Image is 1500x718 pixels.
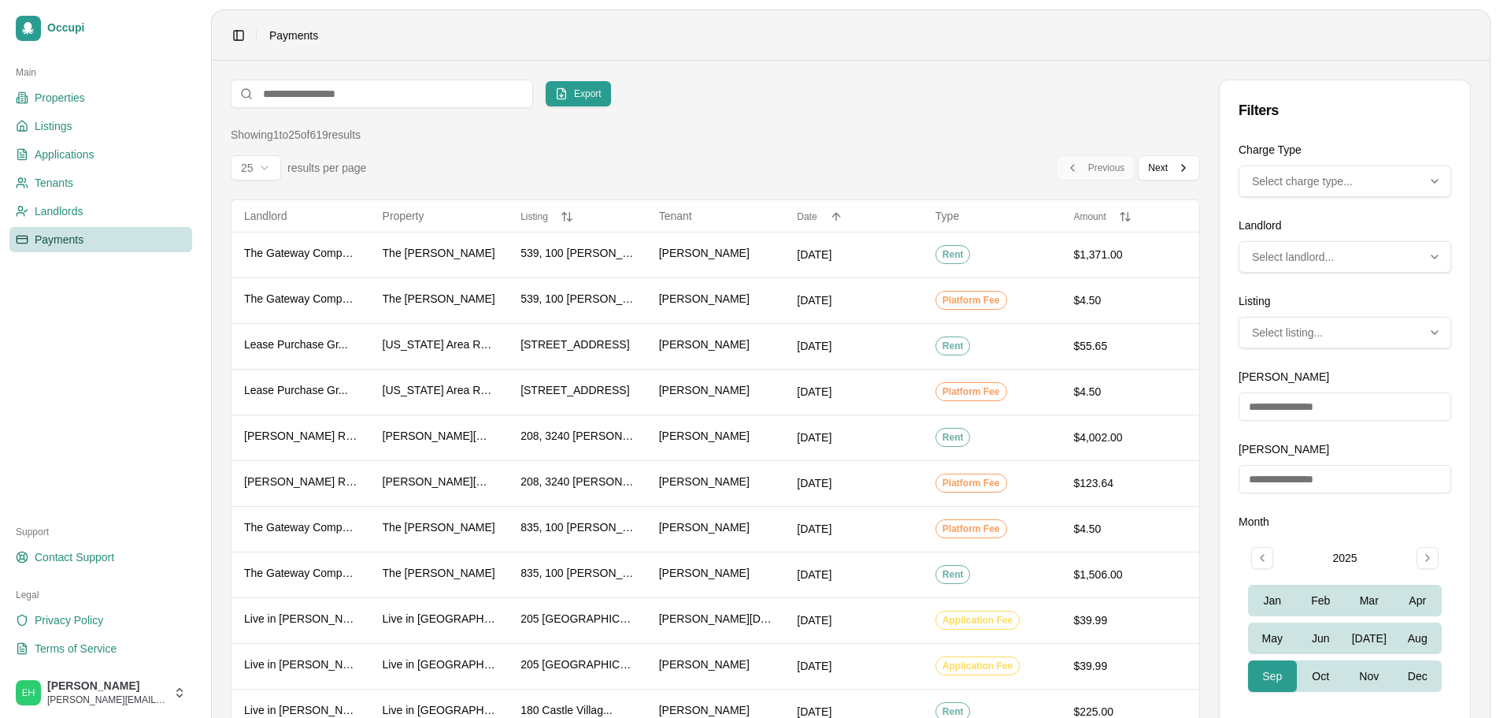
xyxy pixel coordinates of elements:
button: Multi-select: 0 of 5 options selected. Select charge type... [1239,166,1451,197]
span: [PERSON_NAME] [659,474,750,489]
span: Live in [GEOGRAPHIC_DATA]... [383,611,496,627]
span: The [PERSON_NAME] [383,519,495,535]
button: Feb [1297,585,1346,616]
span: Select landlord... [1252,249,1334,265]
span: 835, 100 [PERSON_NAME] ... [520,519,634,535]
div: $4.50 [1073,521,1187,537]
span: Payments [35,232,83,247]
span: Live in [PERSON_NAME] [244,702,357,718]
span: Rent [943,431,964,444]
span: Properties [35,90,85,106]
nav: breadcrumb [269,28,318,43]
span: [US_STATE] Area Rent... [383,337,496,352]
div: [DATE] [797,658,910,674]
button: [DATE] [1345,623,1394,654]
button: Mar [1345,585,1394,616]
div: [DATE] [797,430,910,445]
span: [PERSON_NAME] [659,382,750,398]
span: Live in [PERSON_NAME] [244,611,357,627]
button: Date [797,210,910,223]
span: Listings [35,118,72,134]
button: Export [546,81,611,106]
span: 539, 100 [PERSON_NAME] ... [520,245,634,261]
a: Privacy Policy [9,608,192,633]
div: [DATE] [797,292,910,308]
span: Rent [943,340,964,352]
div: $1,506.00 [1073,567,1187,582]
button: Apr [1394,585,1443,616]
span: Rent [943,568,964,581]
span: Live in [GEOGRAPHIC_DATA]... [383,702,496,718]
span: The Gateway Compa... [244,245,357,261]
span: Occupi [47,21,186,35]
span: Export [574,87,602,100]
span: 205 [GEOGRAPHIC_DATA]... [520,611,634,627]
a: Landlords [9,199,192,224]
span: Tenants [35,175,73,191]
label: Listing [1239,295,1270,307]
span: [PERSON_NAME] [47,679,167,694]
button: Jun [1297,623,1346,654]
label: [PERSON_NAME] [1239,443,1329,456]
div: [DATE] [797,247,910,262]
a: Applications [9,142,192,167]
span: Live in [GEOGRAPHIC_DATA]... [383,657,496,672]
span: Listing [520,211,548,222]
a: Terms of Service [9,636,192,661]
span: [PERSON_NAME] Realty Company [244,428,357,444]
div: $4,002.00 [1073,430,1187,445]
a: Payments [9,227,192,252]
span: Date [797,211,817,222]
a: Contact Support [9,545,192,570]
label: [PERSON_NAME] [1239,370,1329,383]
span: The Gateway Compa... [244,291,357,307]
span: [PERSON_NAME] [659,291,750,307]
span: Privacy Policy [35,612,103,628]
div: Showing 1 to 25 of 619 results [231,127,361,143]
span: Application Fee [943,614,1013,627]
button: Amount [1073,210,1187,223]
span: Select listing... [1252,325,1323,340]
label: Month [1239,515,1269,528]
span: Contact Support [35,549,114,565]
span: Platform Fee [943,385,1000,398]
span: Tenant [659,210,692,222]
button: Oct [1297,660,1346,692]
span: The Gateway Compa... [244,565,357,581]
button: Nov [1345,660,1394,692]
span: [STREET_ADDRESS] [520,382,629,398]
span: Platform Fee [943,294,1000,307]
span: 208, 3240 [PERSON_NAME]... [520,474,634,489]
span: Landlords [35,203,83,219]
a: Occupi [9,9,192,47]
button: May [1248,623,1297,654]
div: [DATE] [797,338,910,354]
span: Select charge type... [1252,173,1353,189]
div: [DATE] [797,384,910,400]
span: The Gateway Compa... [244,519,357,535]
span: [US_STATE] Area Rent... [383,382,496,398]
span: [PERSON_NAME][DATE] [659,611,772,627]
span: [PERSON_NAME] [659,702,750,718]
span: results per page [287,160,366,176]
span: Rent [943,705,964,718]
label: Landlord [1239,219,1282,232]
button: Multi-select: 0 of 47 options selected. Select listing... [1239,317,1451,348]
span: 180 Castle Villag... [520,702,612,718]
span: Next [1148,162,1168,174]
span: Lease Purchase Gr... [244,382,348,398]
span: [PERSON_NAME] [659,519,750,535]
div: Support [9,519,192,545]
div: $55.65 [1073,338,1187,354]
img: Stephen Pearlstein [16,680,41,705]
span: Live in [PERSON_NAME] [244,657,357,672]
span: The [PERSON_NAME] [383,291,495,307]
span: Terms of Service [35,641,117,657]
div: $123.64 [1073,475,1187,491]
span: 835, 100 [PERSON_NAME] ... [520,565,634,581]
span: 208, 3240 [PERSON_NAME]... [520,428,634,444]
span: Platform Fee [943,523,1000,535]
button: Next [1138,155,1200,180]
div: [DATE] [797,521,910,537]
span: Payments [269,28,318,43]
